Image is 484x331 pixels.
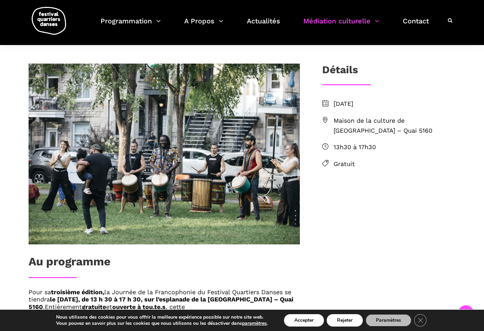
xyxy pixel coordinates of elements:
span: [DATE] [334,99,455,109]
h3: Détails [322,64,358,81]
button: Accepter [284,314,324,327]
a: Actualités [247,15,280,35]
span: Pour sa la Journée de la Francophonie du Festival Quartiers Danses se tiendra . [29,288,293,310]
strong: gratuite [82,303,106,310]
button: Rejeter [327,314,363,327]
p: Nous utilisons des cookies pour vous offrir la meilleure expérience possible sur notre site web. [56,314,268,320]
a: Contact [403,15,429,35]
span: Maison de la culture de [GEOGRAPHIC_DATA] – Quai 5160 [334,116,455,136]
p: Vous pouvez en savoir plus sur les cookies que nous utilisons ou les désactiver dans . [56,320,268,327]
strong: ouverte à tou.te.s [112,303,166,310]
span: 13h30 à 17h30 [334,142,455,152]
button: paramètres [242,320,267,327]
button: Close GDPR Cookie Banner [414,314,427,327]
img: logo-fqd-med [32,7,66,35]
span: Entièrement et , cette célébration , et met en lumière la richesse des cultures d’expression fran... [29,303,275,325]
strong: troisième édition, [51,288,104,296]
h1: Au programme [29,255,111,272]
span: Gratuit [334,159,455,169]
button: Paramètres [366,314,411,327]
a: A Propos [184,15,223,35]
a: Médiation culturelle [303,15,379,35]
a: Programmation [101,15,161,35]
strong: le [DATE], de 13 h 30 à 17 h 30, sur l’esplanade de la [GEOGRAPHIC_DATA] – Quai 5160 [29,296,293,310]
